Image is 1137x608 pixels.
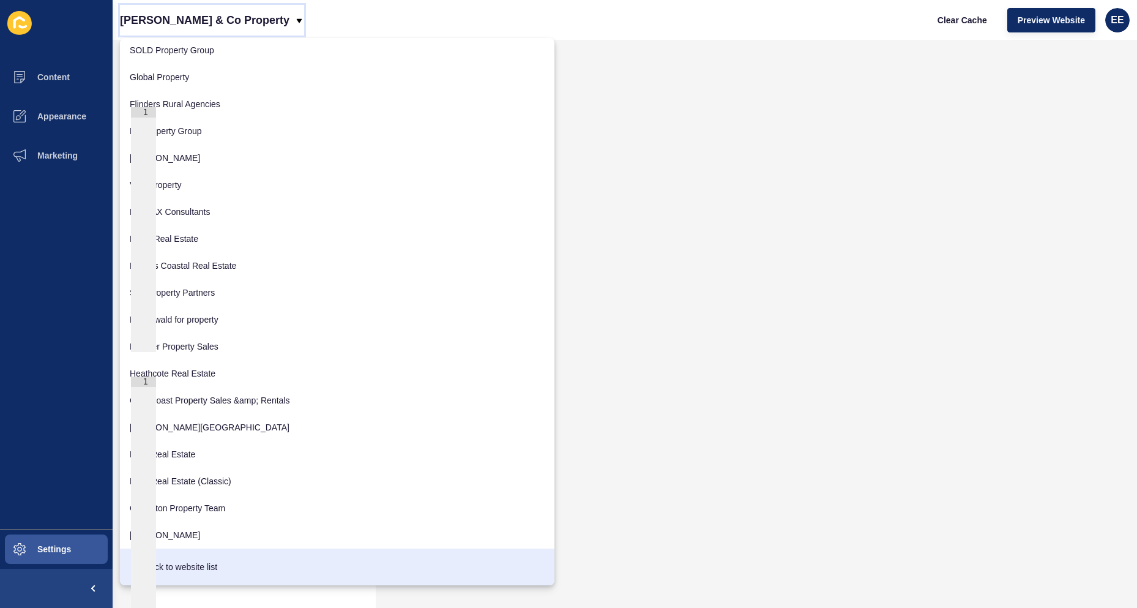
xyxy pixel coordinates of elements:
[120,37,554,64] a: SOLD Property Group
[1007,8,1095,32] button: Preview Website
[120,468,554,495] a: NGU Real Estate (Classic)
[120,441,554,468] a: NGU Real Estate
[120,5,289,36] p: [PERSON_NAME] & Co Property
[120,225,554,252] a: Force Real Estate
[131,107,156,118] div: 1
[120,64,554,91] a: Global Property
[120,279,554,306] a: SJS Property Partners
[120,252,554,279] a: Kerleys Coastal Real Estate
[120,118,554,144] a: ProProperty Group
[1018,14,1085,26] span: Preview Website
[927,8,997,32] button: Clear Cache
[120,333,554,360] a: Lockyer Property Sales
[120,171,554,198] a: Vine Property
[120,144,554,171] a: [PERSON_NAME]
[1111,14,1124,26] span: EE
[120,414,554,441] a: [PERSON_NAME][GEOGRAPHIC_DATA]
[120,306,554,333] a: Peterswald for property
[130,556,545,578] div: Back to website list
[131,377,156,387] div: 1
[120,522,554,549] a: [PERSON_NAME]
[120,91,554,118] a: Flinders Rural Agencies
[938,14,987,26] span: Clear Cache
[120,198,554,225] a: RE/MAX Consultants
[120,387,554,414] a: Gold Coast Property Sales &amp; Rentals
[120,360,554,387] a: Heathcote Real Estate
[120,495,554,522] a: Geraldton Property Team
